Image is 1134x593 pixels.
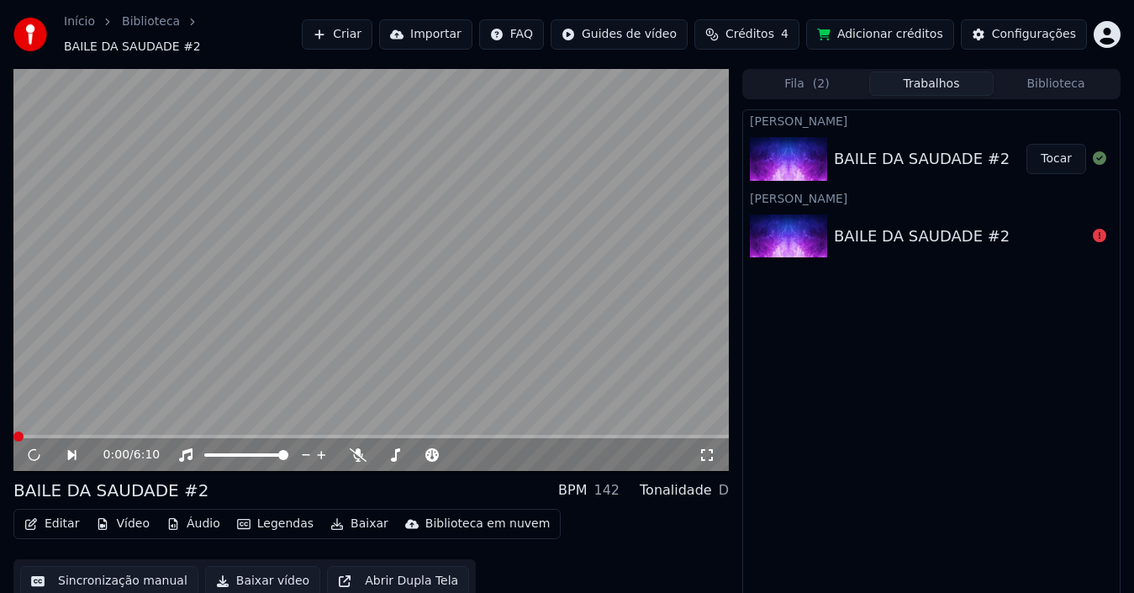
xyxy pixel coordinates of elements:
[694,19,799,50] button: Créditos4
[13,479,209,502] div: BAILE DA SAUDADE #2
[834,225,1010,248] div: BAILE DA SAUDADE #2
[551,19,688,50] button: Guides de vídeo
[64,13,302,56] nav: breadcrumb
[160,512,227,536] button: Áudio
[806,19,954,50] button: Adicionar créditos
[64,13,95,30] a: Início
[745,71,869,96] button: Fila
[743,110,1120,130] div: [PERSON_NAME]
[743,188,1120,208] div: [PERSON_NAME]
[640,480,712,500] div: Tonalidade
[89,512,156,536] button: Vídeo
[992,26,1076,43] div: Configurações
[593,480,620,500] div: 142
[134,447,160,463] span: 6:10
[64,39,201,56] span: BAILE DA SAUDADE #2
[725,26,774,43] span: Créditos
[1026,144,1086,174] button: Tocar
[425,516,551,532] div: Biblioteca em nuvem
[994,71,1118,96] button: Biblioteca
[103,447,129,463] span: 0:00
[230,512,320,536] button: Legendas
[781,26,789,43] span: 4
[813,76,830,93] span: ( 2 )
[122,13,180,30] a: Biblioteca
[869,71,994,96] button: Trabalhos
[13,18,47,51] img: youka
[18,512,86,536] button: Editar
[324,512,395,536] button: Baixar
[103,447,144,463] div: /
[558,480,587,500] div: BPM
[379,19,472,50] button: Importar
[961,19,1087,50] button: Configurações
[302,19,372,50] button: Criar
[834,147,1010,171] div: BAILE DA SAUDADE #2
[719,480,729,500] div: D
[479,19,544,50] button: FAQ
